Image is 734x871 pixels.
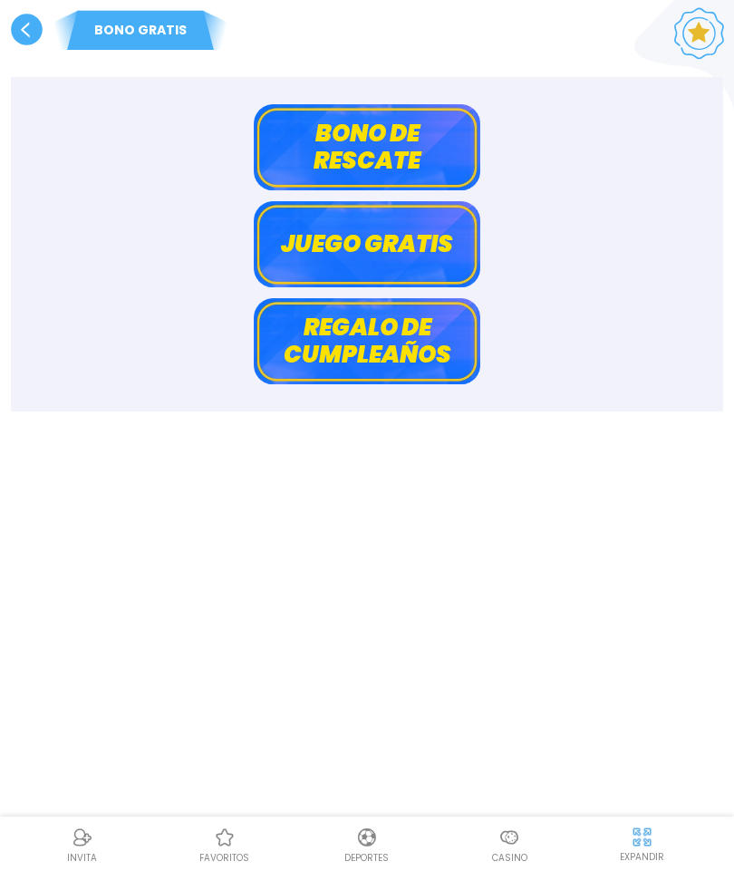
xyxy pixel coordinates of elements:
[439,824,581,865] a: CasinoCasinoCasino
[356,827,378,848] img: Deportes
[199,851,249,865] p: favoritos
[254,104,480,190] button: Bono de rescate
[254,298,480,384] button: Regalo de cumpleaños
[631,826,653,848] img: hide
[153,824,295,865] a: Casino FavoritosCasino Favoritosfavoritos
[45,20,236,39] p: BONO GRATIS
[295,824,438,865] a: DeportesDeportesDeportes
[254,201,480,287] button: Juego gratis
[498,827,520,848] img: Casino
[72,827,93,848] img: Referral
[67,851,97,865] p: INVITA
[620,850,664,864] p: EXPANDIR
[11,824,153,865] a: ReferralReferralINVITA
[492,851,527,865] p: Casino
[214,827,236,848] img: Casino Favoritos
[344,851,389,865] p: Deportes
